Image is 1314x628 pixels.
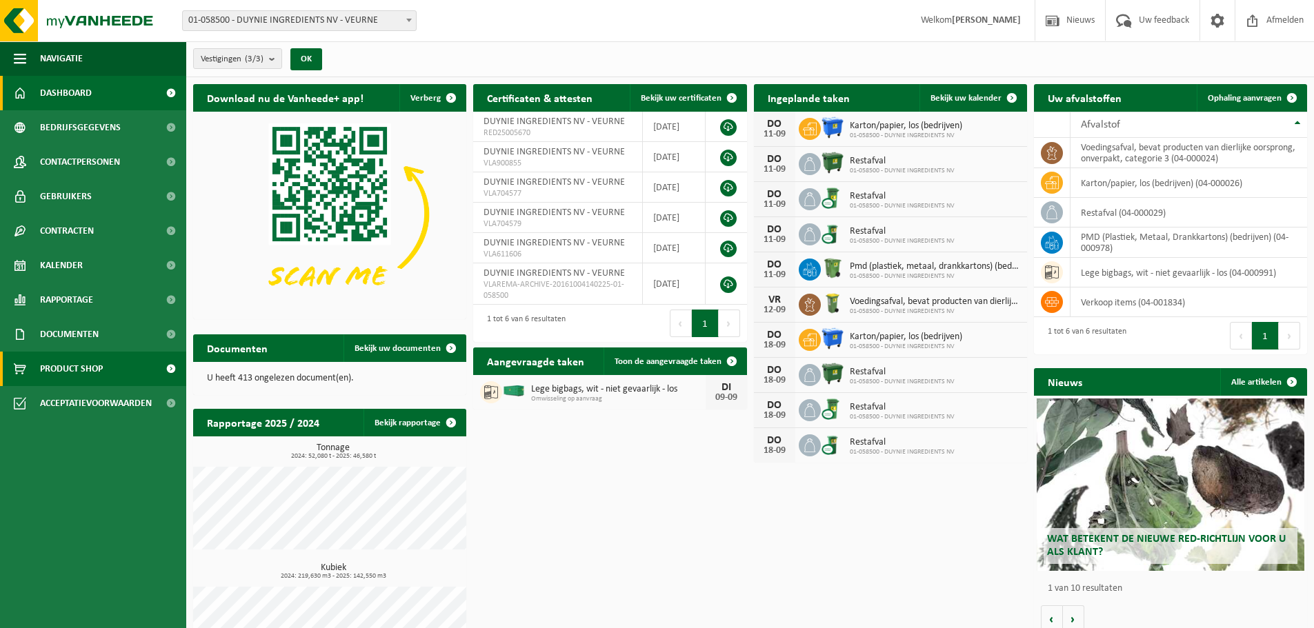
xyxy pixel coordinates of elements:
span: 01-058500 - DUYNIE INGREDIENTS NV [850,132,962,140]
span: Rapportage [40,283,93,317]
span: 01-058500 - DUYNIE INGREDIENTS NV - VEURNE [182,10,417,31]
img: WB-0140-CU [821,432,844,456]
div: 18-09 [761,411,788,421]
div: 11-09 [761,165,788,174]
td: [DATE] [643,142,706,172]
td: [DATE] [643,233,706,263]
span: Product Shop [40,352,103,386]
button: Previous [670,310,692,337]
span: Restafval [850,402,955,413]
span: 01-058500 - DUYNIE INGREDIENTS NV [850,378,955,386]
span: Voedingsafval, bevat producten van dierlijke oorsprong, onverpakt, categorie 3 [850,296,1020,307]
a: Bekijk uw kalender [919,84,1026,112]
div: 09-09 [713,393,740,403]
div: 11-09 [761,130,788,139]
span: DUYNIE INGREDIENTS NV - VEURNE [484,177,625,188]
span: DUYNIE INGREDIENTS NV - VEURNE [484,268,625,278]
span: RED25005670 [484,128,632,139]
span: 01-058500 - DUYNIE INGREDIENTS NV [850,202,955,210]
span: Restafval [850,191,955,202]
span: Contracten [40,214,94,248]
strong: [PERSON_NAME] [952,15,1021,26]
span: DUYNIE INGREDIENTS NV - VEURNE [484,238,625,248]
span: 2024: 219,630 m3 - 2025: 142,550 m3 [200,573,466,580]
span: 01-058500 - DUYNIE INGREDIENTS NV [850,413,955,421]
a: Toon de aangevraagde taken [604,347,746,375]
h3: Kubiek [200,563,466,580]
span: Gebruikers [40,179,92,214]
div: 1 tot 6 van 6 resultaten [480,308,566,338]
span: Acceptatievoorwaarden [40,386,152,421]
div: DO [761,435,788,446]
button: 1 [692,310,719,337]
div: 18-09 [761,341,788,350]
div: 11-09 [761,270,788,280]
td: [DATE] [643,112,706,142]
span: 01-058500 - DUYNIE INGREDIENTS NV [850,272,1020,281]
td: verkoop items (04-001834) [1071,287,1307,317]
span: Navigatie [40,41,83,76]
span: 01-058500 - DUYNIE INGREDIENTS NV - VEURNE [183,11,416,30]
span: Karton/papier, los (bedrijven) [850,121,962,132]
div: DO [761,224,788,235]
div: DO [761,189,788,200]
span: DUYNIE INGREDIENTS NV - VEURNE [484,117,625,127]
span: Dashboard [40,76,92,110]
a: Bekijk rapportage [364,409,465,436]
span: Vestigingen [201,49,263,70]
span: VLA900855 [484,158,632,169]
td: lege bigbags, wit - niet gevaarlijk - los (04-000991) [1071,258,1307,287]
div: 11-09 [761,235,788,245]
span: 01-058500 - DUYNIE INGREDIENTS NV [850,237,955,245]
span: Wat betekent de nieuwe RED-richtlijn voor u als klant? [1047,534,1286,558]
h2: Rapportage 2025 / 2024 [193,409,333,436]
span: VLA704579 [484,219,632,230]
td: [DATE] [643,263,706,305]
a: Bekijk uw certificaten [630,84,746,112]
button: OK [290,48,322,70]
h2: Download nu de Vanheede+ app! [193,84,377,111]
img: WB-0240-CU [821,397,844,421]
img: HK-XC-40-GN-00 [502,385,526,397]
h3: Tonnage [200,443,466,460]
span: Verberg [410,94,441,103]
div: 12-09 [761,305,788,315]
span: Pmd (plastiek, metaal, drankkartons) (bedrijven) [850,261,1020,272]
p: 1 van 10 resultaten [1048,584,1300,594]
span: Lege bigbags, wit - niet gevaarlijk - los [531,384,705,395]
td: [DATE] [643,172,706,203]
span: VLAREMA-ARCHIVE-20161004140225-01-058500 [484,279,632,301]
h2: Aangevraagde taken [473,347,598,374]
span: Afvalstof [1081,119,1120,130]
div: DO [761,259,788,270]
td: [DATE] [643,203,706,233]
span: Bekijk uw kalender [930,94,1002,103]
span: Bekijk uw documenten [355,344,441,353]
h2: Nieuws [1034,368,1096,395]
div: DO [761,154,788,165]
img: WB-1100-HPE-BE-01 [821,116,844,139]
img: WB-1100-HPE-GN-01 [821,362,844,385]
h2: Uw afvalstoffen [1034,84,1135,111]
a: Ophaling aanvragen [1197,84,1306,112]
div: VR [761,294,788,305]
a: Bekijk uw documenten [344,334,465,362]
h2: Certificaten & attesten [473,84,606,111]
span: 01-058500 - DUYNIE INGREDIENTS NV [850,307,1020,316]
span: Restafval [850,437,955,448]
span: 01-058500 - DUYNIE INGREDIENTS NV [850,448,955,456]
img: WB-0370-HPE-GN-50 [821,256,844,280]
img: Download de VHEPlus App [193,112,466,316]
img: WB-0140-HPE-GN-50 [821,292,844,315]
div: 18-09 [761,446,788,456]
span: Omwisseling op aanvraag [531,395,705,403]
span: Karton/papier, los (bedrijven) [850,332,962,343]
h2: Ingeplande taken [754,84,864,111]
td: voedingsafval, bevat producten van dierlijke oorsprong, onverpakt, categorie 3 (04-000024) [1071,138,1307,168]
div: DO [761,119,788,130]
div: 18-09 [761,376,788,385]
button: Next [719,310,740,337]
div: DI [713,382,740,393]
span: Bekijk uw certificaten [641,94,721,103]
div: DO [761,365,788,376]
